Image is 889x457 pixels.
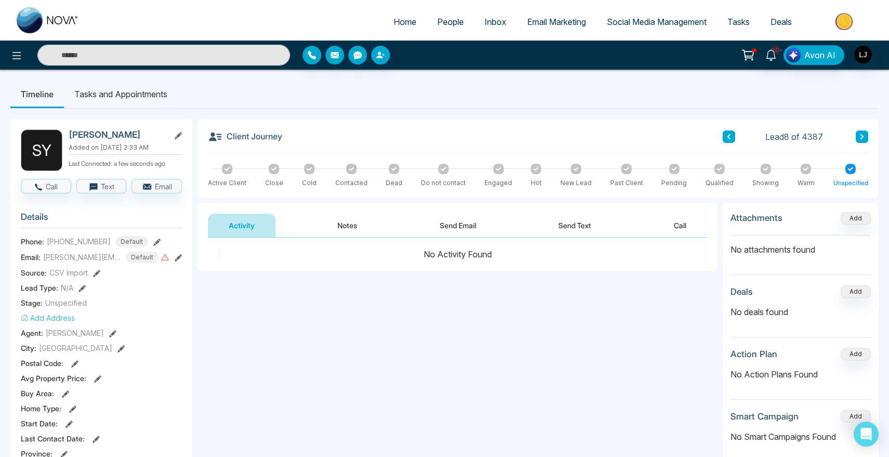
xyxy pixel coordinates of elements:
[730,368,871,381] p: No Action Plans Found
[10,80,64,108] li: Timeline
[21,252,41,263] span: Email:
[730,236,871,256] p: No attachments found
[383,12,427,32] a: Home
[21,403,61,414] span: Home Type :
[208,178,246,188] div: Active Client
[61,282,73,293] span: N/A
[730,213,782,223] h3: Attachments
[208,129,282,144] h3: Client Journey
[17,7,79,33] img: Nova CRM Logo
[115,236,148,247] span: Default
[538,214,612,237] button: Send Text
[705,178,734,188] div: Qualified
[265,178,283,188] div: Close
[427,12,474,32] a: People
[21,388,54,399] span: Buy Area :
[419,214,497,237] button: Send Email
[302,178,317,188] div: Cold
[531,178,542,188] div: Hot
[717,12,760,32] a: Tasks
[765,130,823,143] span: Lead 8 of 4387
[335,178,368,188] div: Contacted
[771,45,780,55] span: 10+
[730,430,871,443] p: No Smart Campaigns Found
[39,343,112,354] span: [GEOGRAPHIC_DATA]
[69,129,165,140] h2: [PERSON_NAME]
[421,178,466,188] div: Do not contact
[208,248,707,260] div: No Activity Found
[46,328,104,338] span: [PERSON_NAME]
[317,214,378,237] button: Notes
[21,328,43,338] span: Agent:
[730,286,753,297] h3: Deals
[21,212,182,228] h3: Details
[752,178,779,188] div: Showing
[783,45,844,65] button: Avon AI
[21,343,36,354] span: City :
[394,17,416,27] span: Home
[841,410,871,423] button: Add
[730,349,777,359] h3: Action Plan
[21,373,86,384] span: Avg Property Price :
[854,422,879,447] div: Open Intercom Messenger
[21,282,58,293] span: Lead Type:
[21,179,71,193] button: Call
[841,348,871,360] button: Add
[760,12,802,32] a: Deals
[21,312,75,323] button: Add Address
[661,178,687,188] div: Pending
[21,433,85,444] span: Last Contact Date :
[730,306,871,318] p: No deals found
[727,17,750,27] span: Tasks
[47,236,111,247] span: [PHONE_NUMBER]
[610,178,643,188] div: Past Client
[485,178,512,188] div: Engaged
[517,12,596,32] a: Email Marketing
[126,252,159,263] span: Default
[833,178,868,188] div: Unspecified
[43,252,121,263] span: [PERSON_NAME][EMAIL_ADDRESS][PERSON_NAME][DOMAIN_NAME]
[798,178,815,188] div: Warm
[807,10,883,33] img: Market-place.gif
[759,45,783,63] a: 10+
[69,157,182,168] p: Last Connected: a few seconds ago
[841,285,871,298] button: Add
[485,17,506,27] span: Inbox
[21,358,63,369] span: Postal Code :
[21,236,44,247] span: Phone:
[841,212,871,225] button: Add
[45,297,87,308] span: Unspecified
[841,213,871,222] span: Add
[21,267,47,278] span: Source:
[208,214,276,237] button: Activity
[730,411,799,422] h3: Smart Campaign
[854,46,872,63] img: User Avatar
[560,178,592,188] div: New Lead
[804,49,835,61] span: Avon AI
[437,17,464,27] span: People
[64,80,178,108] li: Tasks and Appointments
[527,17,586,27] span: Email Marketing
[596,12,717,32] a: Social Media Management
[474,12,517,32] a: Inbox
[386,178,402,188] div: Dead
[786,48,801,62] img: Lead Flow
[69,143,182,152] p: Added on [DATE] 2:33 AM
[21,418,58,429] span: Start Date :
[770,17,792,27] span: Deals
[76,179,127,193] button: Text
[132,179,182,193] button: Email
[49,267,88,278] span: CSV Import
[21,297,43,308] span: Stage:
[653,214,707,237] button: Call
[21,129,62,171] div: S Y
[607,17,707,27] span: Social Media Management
